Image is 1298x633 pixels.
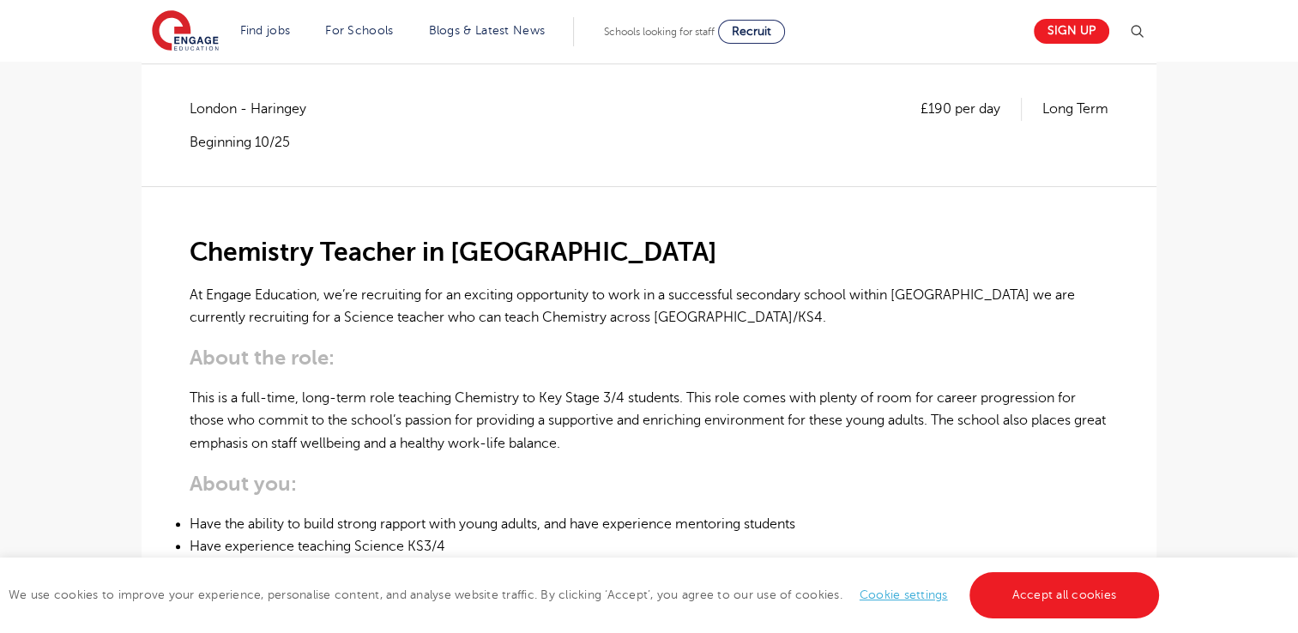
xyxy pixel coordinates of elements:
[152,10,219,53] img: Engage Education
[732,25,771,38] span: Recruit
[921,98,1022,120] p: £190 per day
[190,513,1108,535] li: Have the ability to build strong rapport with young adults, and have experience mentoring students
[190,472,1108,496] h3: About you:
[190,535,1108,558] li: Have experience teaching Science KS3/4
[9,588,1163,601] span: We use cookies to improve your experience, personalise content, and analyse website traffic. By c...
[190,98,323,120] span: London - Haringey
[718,20,785,44] a: Recruit
[190,238,1108,267] h2: Chemistry Teacher in [GEOGRAPHIC_DATA]
[325,24,393,37] a: For Schools
[429,24,546,37] a: Blogs & Latest News
[969,572,1160,618] a: Accept all cookies
[1042,98,1108,120] p: Long Term
[190,133,323,152] p: Beginning 10/25
[190,387,1108,455] p: This is a full-time, long-term role teaching Chemistry to Key Stage 3/4 students. This role comes...
[190,284,1108,329] p: At Engage Education, we’re recruiting for an exciting opportunity to work in a successful seconda...
[1034,19,1109,44] a: Sign up
[604,26,715,38] span: Schools looking for staff
[190,346,1108,370] h3: About the role:
[240,24,291,37] a: Find jobs
[860,588,948,601] a: Cookie settings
